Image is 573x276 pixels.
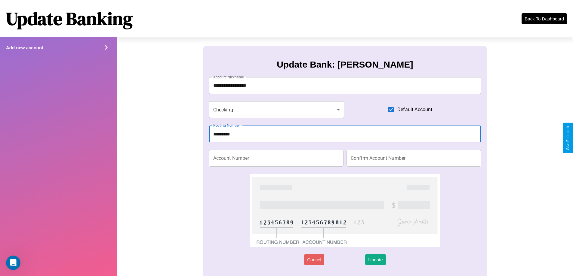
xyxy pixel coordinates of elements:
h3: Update Bank: [PERSON_NAME] [277,59,413,70]
span: Default Account [397,106,432,113]
label: Account Nickname [213,74,244,80]
label: Routing Number [213,123,240,128]
button: Update [365,254,386,265]
button: Back To Dashboard [522,13,567,24]
iframe: Intercom live chat [6,256,20,270]
div: Give Feedback [566,126,570,150]
button: Cancel [304,254,324,265]
h4: Add new account [6,45,43,50]
h1: Update Banking [6,6,133,31]
img: check [250,174,440,247]
div: Checking [209,101,344,118]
